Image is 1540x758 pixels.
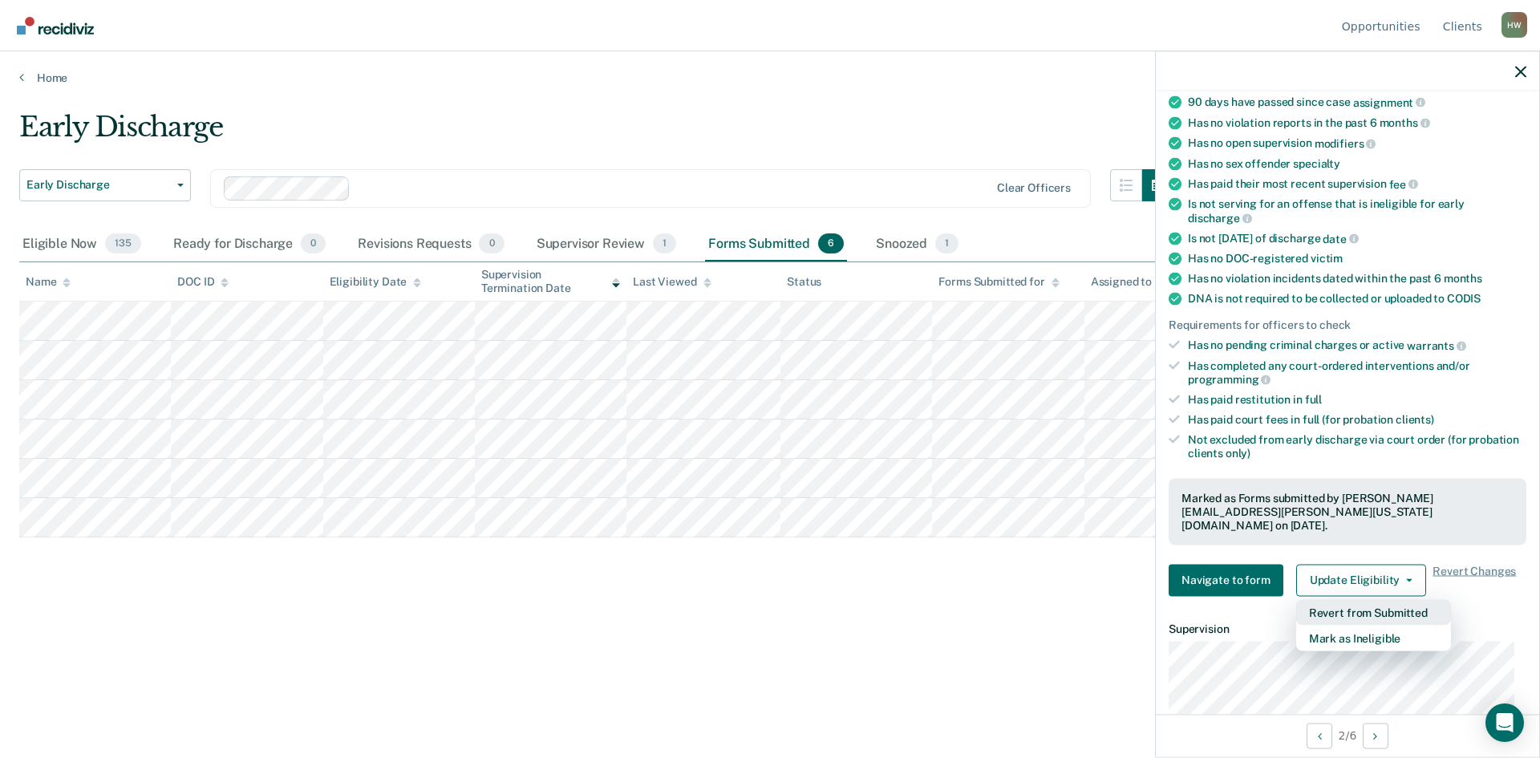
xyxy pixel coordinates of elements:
[1444,272,1482,285] span: months
[1311,252,1343,265] span: victim
[873,227,962,262] div: Snoozed
[301,233,326,254] span: 0
[1188,412,1526,426] div: Has paid court fees in full (for probation
[653,233,676,254] span: 1
[705,227,847,262] div: Forms Submitted
[17,17,94,34] img: Recidiviz
[1169,318,1526,332] div: Requirements for officers to check
[1188,95,1526,109] div: 90 days have passed since case
[1169,564,1283,596] button: Navigate to form
[1188,197,1526,225] div: Is not serving for an offense that is ineligible for early
[170,227,329,262] div: Ready for Discharge
[105,233,141,254] span: 135
[1188,156,1526,170] div: Has no sex offender
[1307,723,1332,748] button: Previous Opportunity
[1226,446,1250,459] span: only)
[1188,373,1270,386] span: programming
[1188,292,1526,306] div: DNA is not required to be collected or uploaded to
[935,233,958,254] span: 1
[355,227,507,262] div: Revisions Requests
[177,275,229,289] div: DOC ID
[1485,703,1524,742] div: Open Intercom Messenger
[1293,156,1340,169] span: specialty
[1169,622,1526,635] dt: Supervision
[1305,393,1322,406] span: full
[26,275,71,289] div: Name
[997,181,1071,195] div: Clear officers
[1156,714,1539,756] div: 2 / 6
[1181,492,1514,532] div: Marked as Forms submitted by [PERSON_NAME][EMAIL_ADDRESS][PERSON_NAME][US_STATE][DOMAIN_NAME] on ...
[479,233,504,254] span: 0
[1396,412,1434,425] span: clients)
[1353,95,1425,108] span: assignment
[1188,211,1252,224] span: discharge
[26,178,171,192] span: Early Discharge
[19,111,1174,156] div: Early Discharge
[1323,232,1358,245] span: date
[1380,116,1430,129] span: months
[1091,275,1166,289] div: Assigned to
[787,275,821,289] div: Status
[1447,292,1481,305] span: CODIS
[1296,599,1451,651] div: Dropdown Menu
[818,233,844,254] span: 6
[1296,625,1451,651] button: Mark as Ineligible
[1363,723,1388,748] button: Next Opportunity
[1188,231,1526,245] div: Is not [DATE] of discharge
[1501,12,1527,38] button: Profile dropdown button
[1188,359,1526,386] div: Has completed any court-ordered interventions and/or
[1188,252,1526,266] div: Has no DOC-registered
[633,275,711,289] div: Last Viewed
[1389,177,1418,190] span: fee
[19,71,1521,85] a: Home
[1501,12,1527,38] div: H W
[533,227,680,262] div: Supervisor Review
[1407,338,1466,351] span: warrants
[1188,338,1526,353] div: Has no pending criminal charges or active
[481,268,620,295] div: Supervision Termination Date
[1169,564,1290,596] a: Navigate to form link
[1433,564,1516,596] span: Revert Changes
[1315,136,1376,149] span: modifiers
[1188,176,1526,191] div: Has paid their most recent supervision
[1296,599,1451,625] button: Revert from Submitted
[1188,393,1526,407] div: Has paid restitution in
[19,227,144,262] div: Eligible Now
[938,275,1059,289] div: Forms Submitted for
[1296,564,1426,596] button: Update Eligibility
[1188,432,1526,460] div: Not excluded from early discharge via court order (for probation clients
[1188,136,1526,151] div: Has no open supervision
[1188,272,1526,286] div: Has no violation incidents dated within the past 6
[1188,116,1526,130] div: Has no violation reports in the past 6
[330,275,422,289] div: Eligibility Date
